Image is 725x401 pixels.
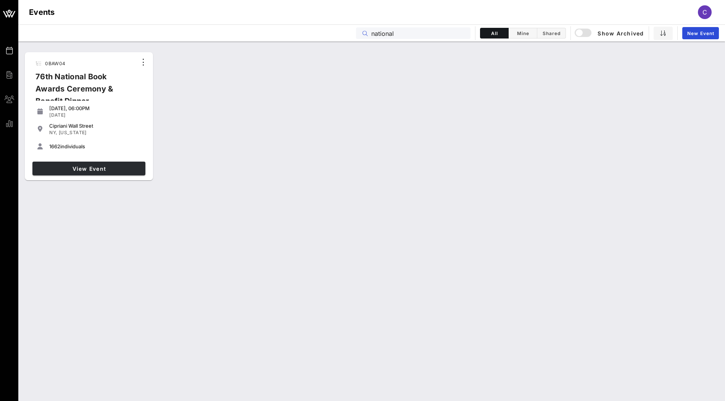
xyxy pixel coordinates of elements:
button: Shared [537,28,566,38]
a: New Event [682,27,719,39]
span: Shared [542,30,561,36]
span: Mine [513,30,532,36]
span: 0BAW04 [45,61,65,66]
span: 1662 [49,143,60,149]
span: All [485,30,504,36]
div: [DATE] [49,112,142,118]
button: All [480,28,509,38]
button: Show Archived [575,26,644,40]
div: 76th National Book Awards Ceremony & Benefit Dinner [29,71,137,113]
span: NY, [49,130,57,135]
span: C [702,8,707,16]
span: [US_STATE] [59,130,87,135]
span: View Event [35,165,142,172]
div: [DATE], 06:00PM [49,105,142,111]
h1: Events [29,6,55,18]
span: Show Archived [576,29,644,38]
div: C [698,5,712,19]
span: New Event [687,30,714,36]
div: Cipriani Wall Street [49,123,142,129]
a: View Event [32,162,145,175]
div: individuals [49,143,142,149]
button: Mine [509,28,537,38]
